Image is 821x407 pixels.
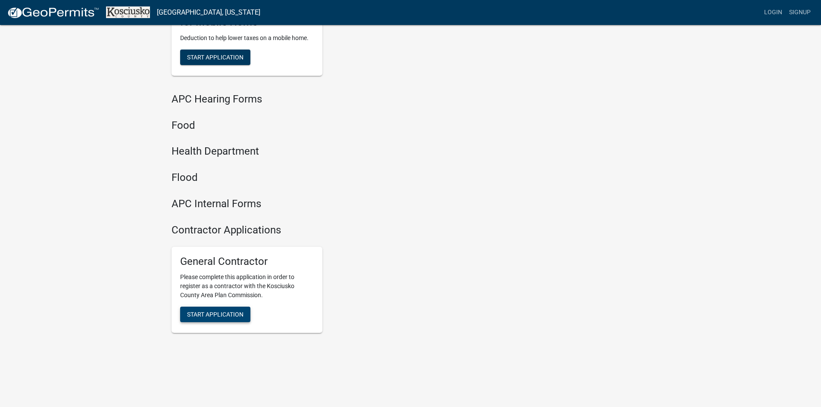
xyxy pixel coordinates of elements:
[172,224,486,340] wm-workflow-list-section: Contractor Applications
[761,4,786,21] a: Login
[172,119,486,132] h4: Food
[786,4,814,21] a: Signup
[180,50,250,65] button: Start Application
[172,145,486,158] h4: Health Department
[172,224,486,236] h4: Contractor Applications
[187,311,243,318] span: Start Application
[180,255,314,268] h5: General Contractor
[187,53,243,60] span: Start Application
[172,93,486,106] h4: APC Hearing Forms
[106,6,150,18] img: Kosciusko County, Indiana
[157,5,260,20] a: [GEOGRAPHIC_DATA], [US_STATE]
[180,273,314,300] p: Please complete this application in order to register as a contractor with the Kosciusko County A...
[180,34,314,43] p: Deduction to help lower taxes on a mobile home.
[172,198,486,210] h4: APC Internal Forms
[180,307,250,322] button: Start Application
[172,171,486,184] h4: Flood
